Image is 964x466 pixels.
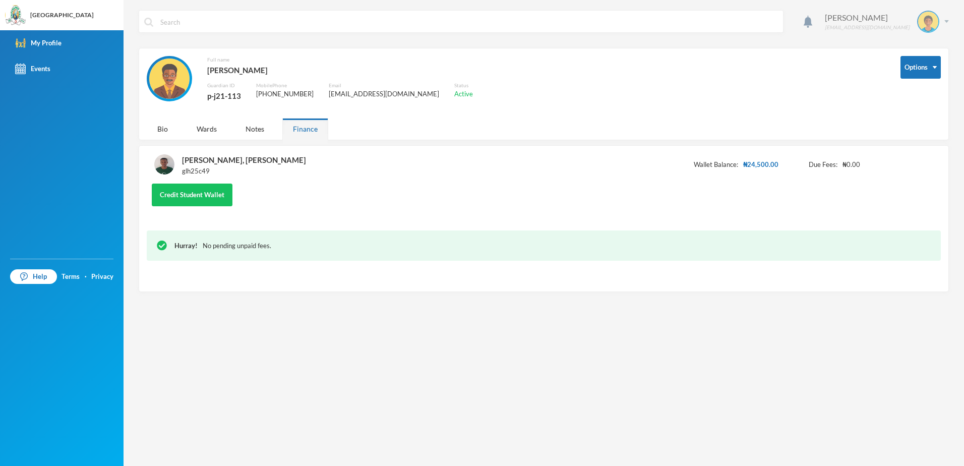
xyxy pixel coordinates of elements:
[743,160,778,170] span: ₦24,500.00
[154,154,174,174] img: STUDENT
[454,82,473,89] div: Status
[147,118,178,140] div: Bio
[144,18,153,27] img: search
[454,89,473,99] div: Active
[694,160,738,170] span: Wallet Balance:
[182,166,306,177] div: glh25c49
[809,160,837,170] span: Due Fees:
[825,12,910,24] div: [PERSON_NAME]
[157,241,167,251] img: !
[30,11,94,20] div: [GEOGRAPHIC_DATA]
[152,184,232,206] button: Credit Student Wallet
[842,160,860,170] span: ₦0.00
[159,11,778,33] input: Search
[174,241,931,251] div: No pending unpaid fees.
[10,269,57,284] a: Help
[182,153,306,166] div: [PERSON_NAME], [PERSON_NAME]
[91,272,113,282] a: Privacy
[329,89,439,99] div: [EMAIL_ADDRESS][DOMAIN_NAME]
[207,64,473,77] div: [PERSON_NAME]
[207,89,241,102] div: p-j21-113
[207,56,473,64] div: Full name
[825,24,910,31] div: [EMAIL_ADDRESS][DOMAIN_NAME]
[15,64,50,74] div: Events
[6,6,26,26] img: logo
[256,82,314,89] div: Mobile Phone
[15,38,62,48] div: My Profile
[282,118,328,140] div: Finance
[62,272,80,282] a: Terms
[186,118,227,140] div: Wards
[329,82,439,89] div: Email
[174,242,198,250] span: Hurray!
[207,82,241,89] div: Guardian ID
[235,118,275,140] div: Notes
[918,12,938,32] img: STUDENT
[256,89,314,99] div: [PHONE_NUMBER]
[85,272,87,282] div: ·
[149,59,190,99] img: GUARDIAN
[900,56,941,79] button: Options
